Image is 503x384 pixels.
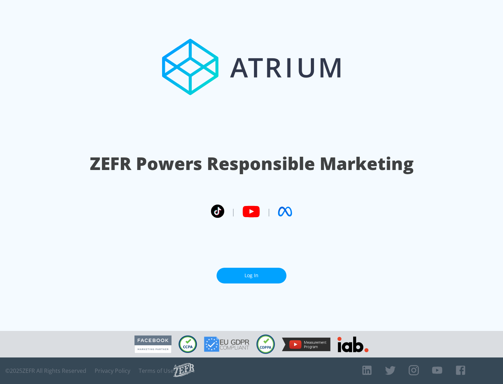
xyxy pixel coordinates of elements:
img: YouTube Measurement Program [282,338,330,351]
img: CCPA Compliant [178,335,197,353]
span: © 2025 ZEFR All Rights Reserved [5,367,86,374]
img: COPPA Compliant [256,334,275,354]
span: | [267,206,271,217]
a: Log In [217,268,286,283]
a: Terms of Use [139,367,174,374]
img: Facebook Marketing Partner [134,335,172,353]
a: Privacy Policy [95,367,130,374]
img: IAB [337,337,369,352]
h1: ZEFR Powers Responsible Marketing [90,152,414,176]
img: GDPR Compliant [204,337,249,352]
span: | [231,206,235,217]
